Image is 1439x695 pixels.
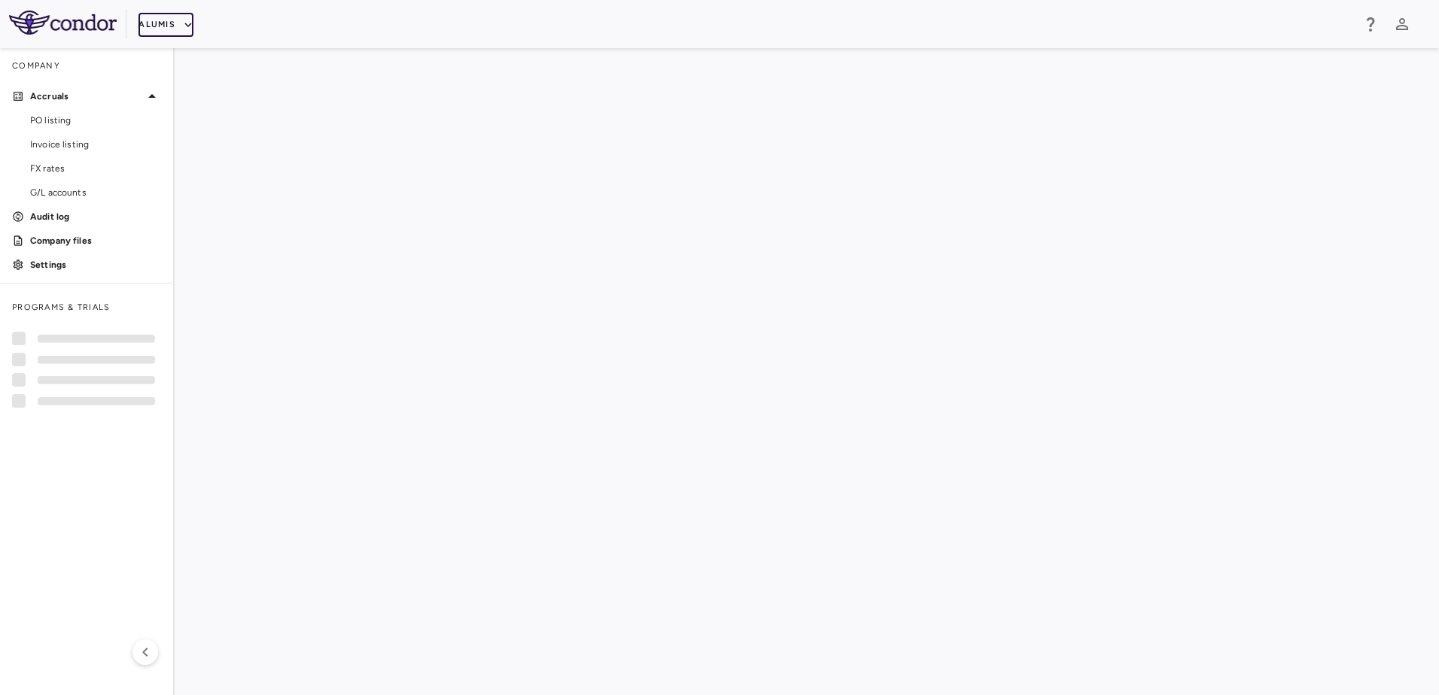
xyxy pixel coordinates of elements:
p: Accruals [30,90,143,103]
button: Alumis [138,13,193,37]
span: FX rates [30,162,161,175]
p: Company files [30,234,161,247]
span: PO listing [30,114,161,127]
img: logo-full-SnFGN8VE.png [9,11,117,35]
p: Audit log [30,210,161,223]
span: Invoice listing [30,138,161,151]
p: Settings [30,258,161,272]
span: G/L accounts [30,186,161,199]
